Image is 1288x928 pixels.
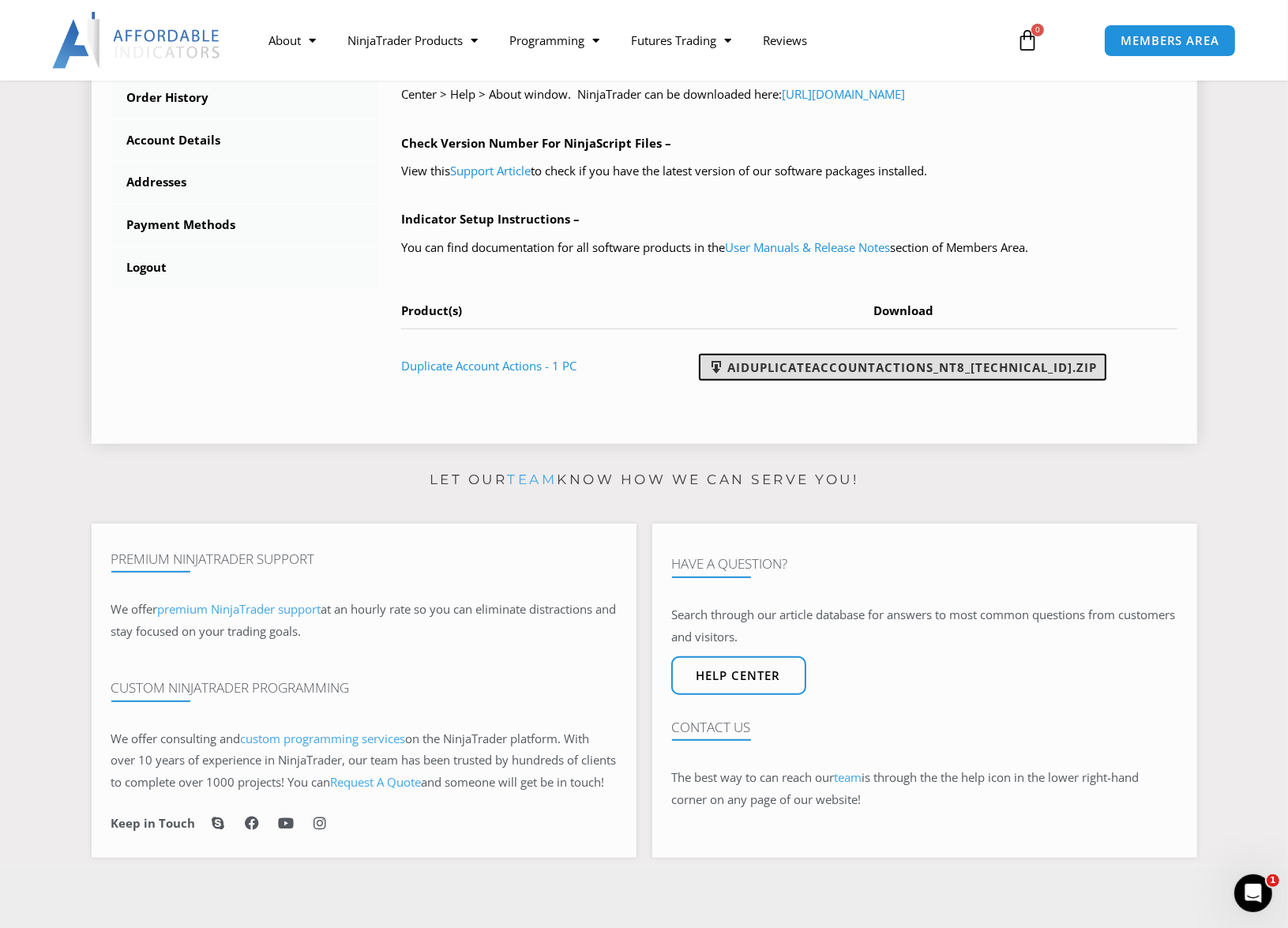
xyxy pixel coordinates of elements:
span: on the NinjaTrader platform. With over 10 years of experience in NinjaTrader, our team has been t... [111,731,617,791]
b: Indicator Setup Instructions – [401,211,580,227]
p: You can find documentation for all software products in the section of Members Area. [401,237,1177,259]
span: 1 [1267,874,1279,887]
a: Futures Trading [615,22,747,58]
p: Let our know how we can serve you! [92,468,1197,493]
p: View this to check if you have the latest version of our software packages installed. [401,160,1177,182]
a: Support Article [450,163,531,178]
b: Check Version Number For NinjaScript Files – [401,135,671,151]
a: 0 [993,17,1062,63]
a: Order History [111,77,378,118]
span: Help center [697,670,781,682]
a: custom programming services [241,731,406,746]
a: MEMBERS AREA [1104,24,1236,57]
span: MEMBERS AREA [1121,35,1219,47]
img: LogoAI | Affordable Indicators – NinjaTrader [52,12,222,69]
a: Payment Methods [111,205,378,246]
h4: Premium NinjaTrader Support [111,551,617,567]
a: AIDuplicateAccountActions_NT8_[TECHNICAL_ID].zip [699,354,1106,381]
a: [URL][DOMAIN_NAME] [782,86,905,102]
h4: Have A Question? [672,556,1177,572]
a: team [835,769,862,785]
a: Help center [671,656,806,695]
h4: Custom NinjaTrader Programming [111,680,617,696]
span: 0 [1031,24,1044,36]
span: at an hourly rate so you can eliminate distractions and stay focused on your trading goals. [111,601,617,639]
a: Account Details [111,120,378,161]
span: Product(s) [401,302,462,318]
nav: Menu [253,22,998,58]
a: About [253,22,332,58]
a: Programming [494,22,615,58]
a: Request A Quote [331,774,422,790]
span: We offer [111,601,158,617]
a: premium NinjaTrader support [158,601,321,617]
a: team [507,472,557,487]
a: Duplicate Account Actions - 1 PC [401,358,576,374]
p: We always recommend using the latest version of the NinjaTrader Desktop Application. You can see ... [401,62,1177,107]
iframe: Intercom live chat [1234,874,1272,912]
a: User Manuals & Release Notes [725,239,890,255]
h6: Keep in Touch [111,816,196,831]
h4: Contact Us [672,719,1177,735]
span: Download [873,302,933,318]
p: Search through our article database for answers to most common questions from customers and visit... [672,604,1177,648]
a: Addresses [111,162,378,203]
a: Reviews [747,22,823,58]
a: Logout [111,247,378,288]
p: The best way to can reach our is through the the help icon in the lower right-hand corner on any ... [672,767,1177,811]
span: We offer consulting and [111,731,406,746]
a: NinjaTrader Products [332,22,494,58]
